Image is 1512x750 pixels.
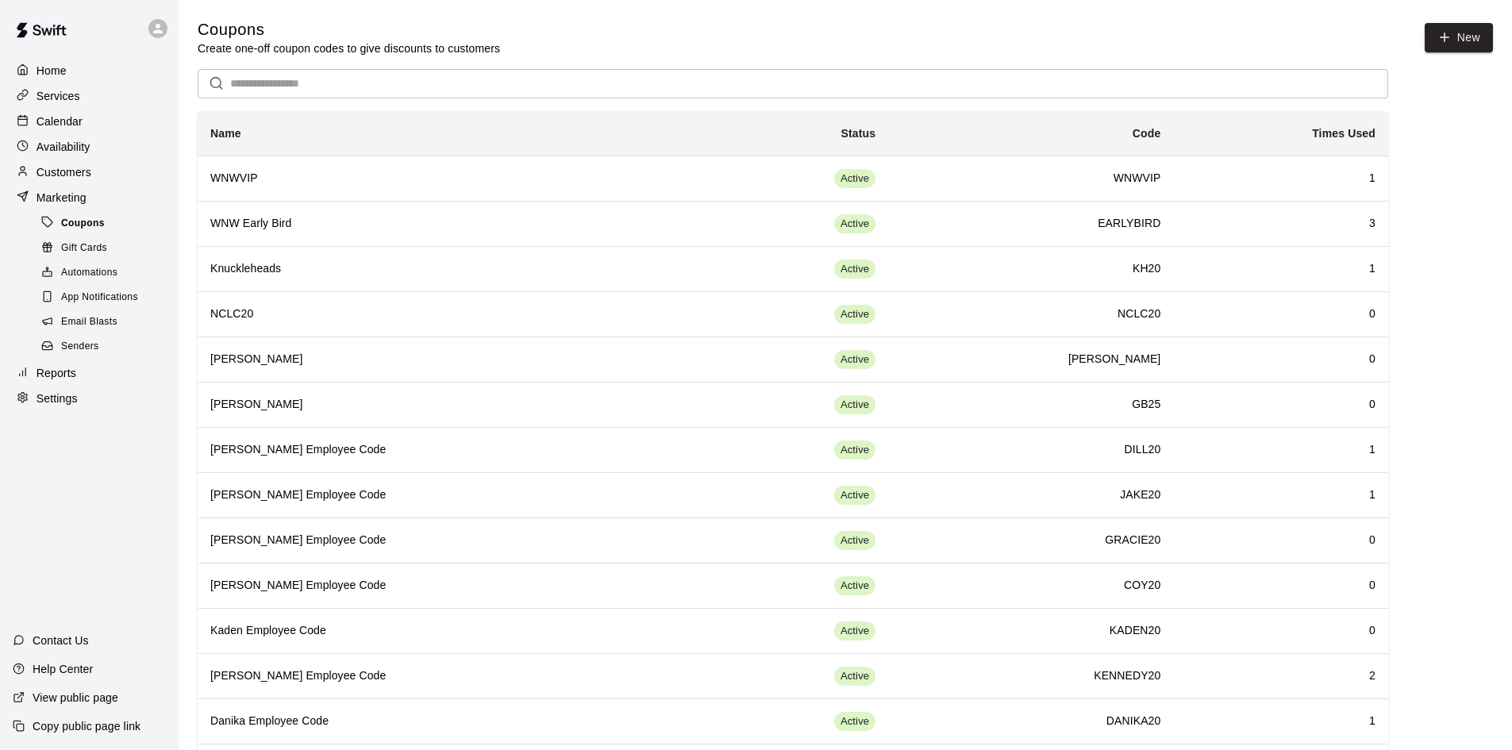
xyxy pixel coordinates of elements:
[901,577,1160,594] h6: COY20
[834,398,875,413] span: Active
[210,260,671,278] h6: Knuckleheads
[198,40,500,56] p: Create one-off coupon codes to give discounts to customers
[61,314,117,330] span: Email Blasts
[38,211,179,236] a: Coupons
[901,441,1160,459] h6: DILL20
[834,488,875,503] span: Active
[901,532,1160,549] h6: GRACIE20
[38,336,172,358] div: Senders
[901,622,1160,640] h6: KADEN20
[1186,170,1375,187] h6: 1
[38,286,179,310] a: App Notifications
[1186,667,1375,685] h6: 2
[834,307,875,322] span: Active
[834,443,875,458] span: Active
[210,441,671,459] h6: [PERSON_NAME] Employee Code
[901,667,1160,685] h6: KENNEDY20
[38,335,179,360] a: Senders
[901,487,1160,504] h6: JAKE20
[37,190,87,206] p: Marketing
[13,387,166,410] a: Settings
[834,669,875,684] span: Active
[13,84,166,108] a: Services
[210,532,671,549] h6: [PERSON_NAME] Employee Code
[834,579,875,594] span: Active
[901,396,1160,413] h6: GB25
[33,718,140,734] p: Copy public page link
[901,713,1160,730] h6: DANIKA20
[33,690,118,706] p: View public page
[37,365,76,381] p: Reports
[13,135,166,159] div: Availability
[13,160,166,184] a: Customers
[210,215,671,233] h6: WNW Early Bird
[210,170,671,187] h6: WNWVIP
[834,262,875,277] span: Active
[841,127,876,140] b: Status
[210,487,671,504] h6: [PERSON_NAME] Employee Code
[1186,532,1375,549] h6: 0
[210,306,671,323] h6: NCLC20
[13,59,166,83] a: Home
[13,186,166,210] a: Marketing
[210,713,671,730] h6: Danika Employee Code
[13,110,166,133] a: Calendar
[1186,622,1375,640] h6: 0
[37,88,80,104] p: Services
[834,352,875,367] span: Active
[38,213,172,235] div: Coupons
[37,113,83,129] p: Calendar
[61,216,105,232] span: Coupons
[61,339,99,355] span: Senders
[1186,487,1375,504] h6: 1
[1312,127,1375,140] b: Times Used
[210,351,671,368] h6: [PERSON_NAME]
[210,127,241,140] b: Name
[1133,127,1161,140] b: Code
[834,533,875,548] span: Active
[37,390,78,406] p: Settings
[1425,23,1493,52] button: New
[1186,396,1375,413] h6: 0
[901,260,1160,278] h6: KH20
[834,171,875,187] span: Active
[210,622,671,640] h6: Kaden Employee Code
[210,396,671,413] h6: [PERSON_NAME]
[61,290,138,306] span: App Notifications
[1186,215,1375,233] h6: 3
[1186,577,1375,594] h6: 0
[13,361,166,385] a: Reports
[1186,351,1375,368] h6: 0
[901,306,1160,323] h6: NCLC20
[834,714,875,729] span: Active
[61,265,117,281] span: Automations
[38,311,172,333] div: Email Blasts
[1186,713,1375,730] h6: 1
[834,624,875,639] span: Active
[33,661,93,677] p: Help Center
[901,170,1160,187] h6: WNWVIP
[1186,260,1375,278] h6: 1
[61,240,107,256] span: Gift Cards
[1186,306,1375,323] h6: 0
[37,63,67,79] p: Home
[834,217,875,232] span: Active
[1186,441,1375,459] h6: 1
[38,236,179,260] a: Gift Cards
[38,237,172,260] div: Gift Cards
[37,164,91,180] p: Customers
[38,287,172,309] div: App Notifications
[198,19,500,40] h5: Coupons
[37,139,90,155] p: Availability
[210,577,671,594] h6: [PERSON_NAME] Employee Code
[33,633,89,648] p: Contact Us
[38,262,172,284] div: Automations
[901,215,1160,233] h6: EARLYBIRD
